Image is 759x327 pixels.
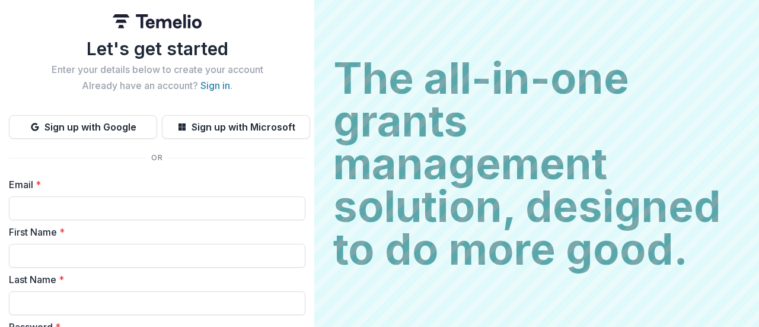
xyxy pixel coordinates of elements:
[113,14,202,28] img: Temelio
[9,64,305,75] h2: Enter your details below to create your account
[162,115,310,139] button: Sign up with Microsoft
[9,272,298,287] label: Last Name
[9,80,305,91] h2: Already have an account? .
[200,80,230,91] a: Sign in
[9,225,298,239] label: First Name
[9,115,157,139] button: Sign up with Google
[9,177,298,192] label: Email
[9,38,305,59] h1: Let's get started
